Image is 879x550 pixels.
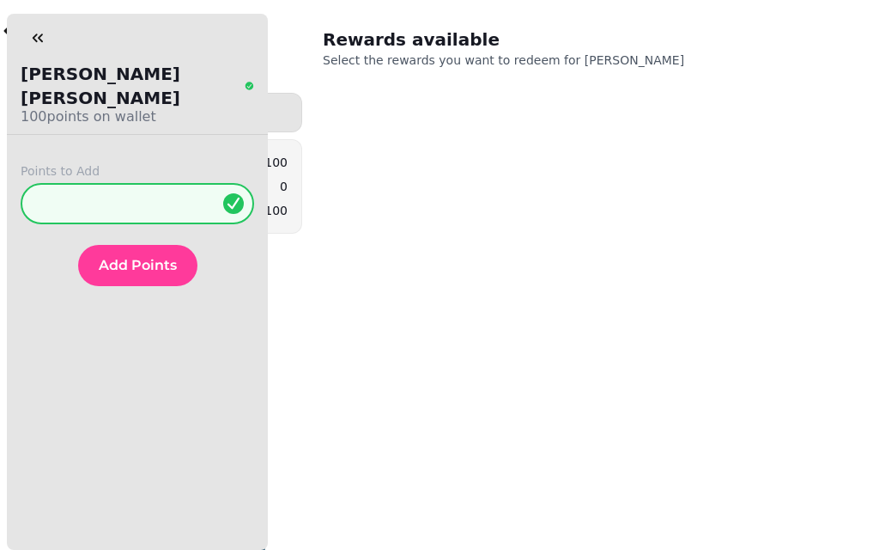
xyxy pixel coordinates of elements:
p: 100 [264,154,288,171]
p: 100 [264,202,288,219]
label: Points to Add [21,162,254,180]
span: Add Points [99,259,177,272]
p: 0 [280,178,288,195]
p: [PERSON_NAME] [PERSON_NAME] [21,62,241,110]
h2: Rewards available [323,27,652,52]
button: Add Points [78,245,197,286]
p: Select the rewards you want to redeem for [323,52,762,69]
span: [PERSON_NAME] [585,53,684,67]
p: 100 points on wallet [21,107,254,127]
